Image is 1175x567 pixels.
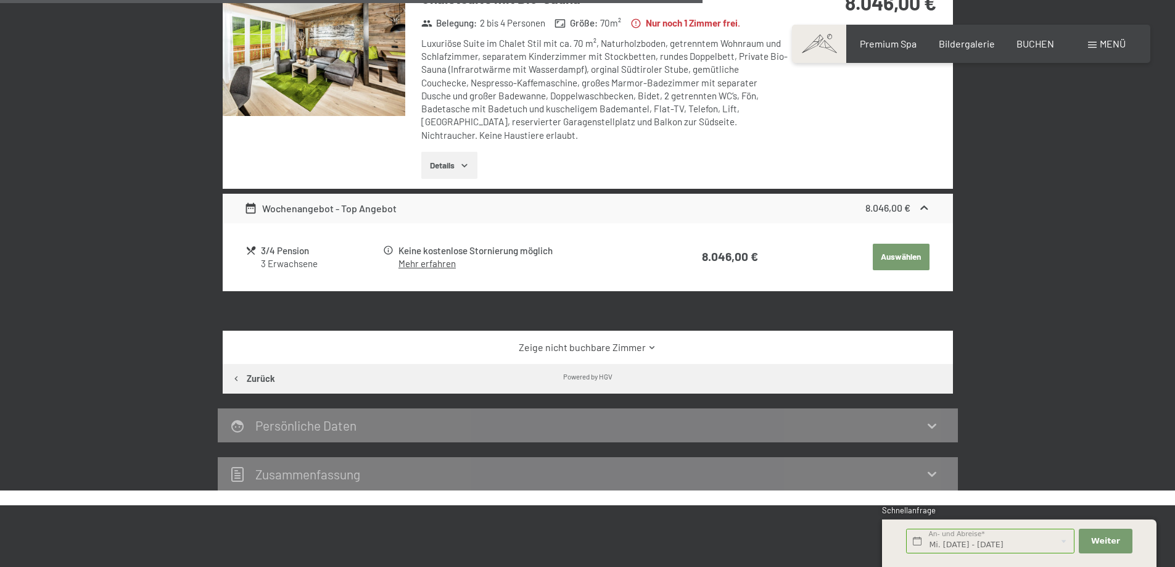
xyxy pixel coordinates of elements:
[1079,529,1132,554] button: Weiter
[563,371,612,381] div: Powered by HGV
[421,152,477,179] button: Details
[873,244,930,271] button: Auswählen
[555,17,598,30] strong: Größe :
[398,258,456,269] a: Mehr erfahren
[865,202,910,213] strong: 8.046,00 €
[1100,38,1126,49] span: Menü
[261,244,381,258] div: 3/4 Pension
[600,17,621,30] span: 70 m²
[255,466,360,482] h2: Zusammen­fassung
[398,244,655,258] div: Keine kostenlose Stornierung möglich
[939,38,995,49] a: Bildergalerie
[244,341,931,354] a: Zeige nicht buchbare Zimmer
[421,17,477,30] strong: Belegung :
[223,194,953,223] div: Wochenangebot - Top Angebot8.046,00 €
[630,17,740,30] strong: Nur noch 1 Zimmer frei.
[1091,536,1120,547] span: Weiter
[882,505,936,515] span: Schnellanfrage
[223,364,284,394] button: Zurück
[860,38,917,49] a: Premium Spa
[255,418,357,433] h2: Persönliche Daten
[421,37,788,142] div: Luxuriöse Suite im Chalet Stil mit ca. 70 m², Naturholzboden, getrenntem Wohnraum und Schlafzimme...
[702,249,758,263] strong: 8.046,00 €
[261,257,381,270] div: 3 Erwachsene
[1016,38,1054,49] a: BUCHEN
[244,201,397,216] div: Wochenangebot - Top Angebot
[480,17,545,30] span: 2 bis 4 Personen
